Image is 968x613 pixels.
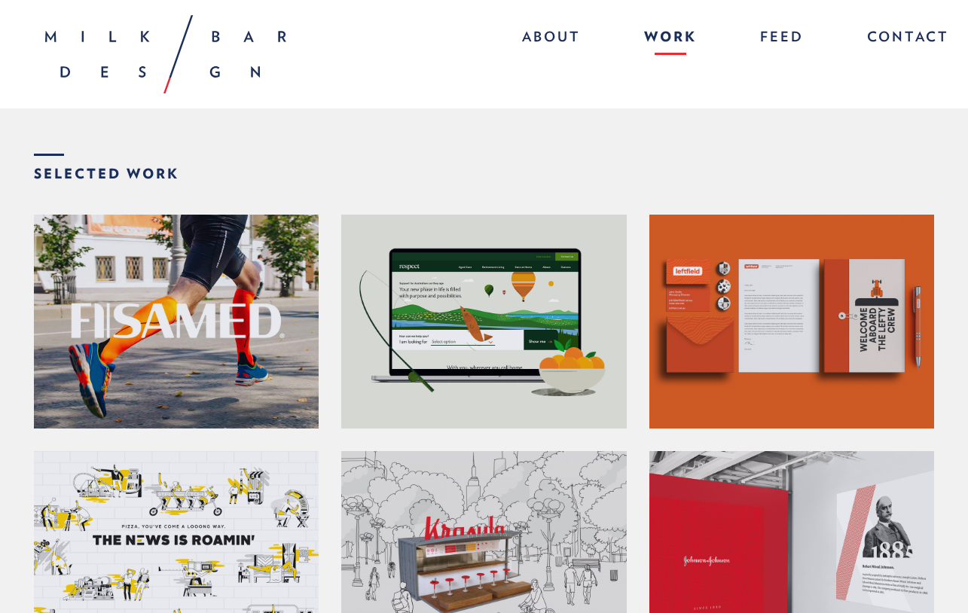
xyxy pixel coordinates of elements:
a: About [507,23,596,55]
a: Contact [852,23,949,55]
strong: Selected Work [34,154,179,181]
a: Work [629,23,712,55]
a: Feed [745,23,819,55]
img: Milk Bar Design [45,15,286,93]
